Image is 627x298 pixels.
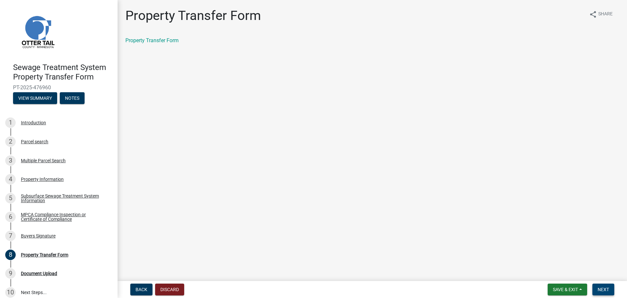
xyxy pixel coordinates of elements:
[5,231,16,241] div: 7
[5,174,16,184] div: 4
[5,287,16,298] div: 10
[13,7,62,56] img: Otter Tail County, Minnesota
[598,287,609,292] span: Next
[155,284,184,295] button: Discard
[5,117,16,128] div: 1
[60,96,85,101] wm-modal-confirm: Notes
[592,284,614,295] button: Next
[589,10,597,18] i: share
[5,155,16,166] div: 3
[13,84,104,91] span: PT-2025-476960
[598,10,613,18] span: Share
[21,212,107,221] div: MPCA Compliance Inspection or Certificate of Compliance
[21,139,48,144] div: Parcel search
[21,253,68,257] div: Property Transfer Form
[553,287,578,292] span: Save & Exit
[21,120,46,125] div: Introduction
[21,177,64,182] div: Property Information
[125,8,261,24] h1: Property Transfer Form
[21,234,56,238] div: Buyers Signature
[21,194,107,203] div: Subsurface Sewage Treatment System Information
[13,63,112,82] h4: Sewage Treatment System Property Transfer Form
[5,136,16,147] div: 2
[21,158,66,163] div: Multiple Parcel Search
[136,287,147,292] span: Back
[130,284,153,295] button: Back
[5,193,16,203] div: 5
[5,212,16,222] div: 6
[13,92,57,104] button: View Summary
[584,8,618,21] button: shareShare
[5,250,16,260] div: 8
[60,92,85,104] button: Notes
[13,96,57,101] wm-modal-confirm: Summary
[21,271,57,276] div: Document Upload
[548,284,587,295] button: Save & Exit
[125,37,179,44] a: Property Transfer Form
[5,268,16,279] div: 9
